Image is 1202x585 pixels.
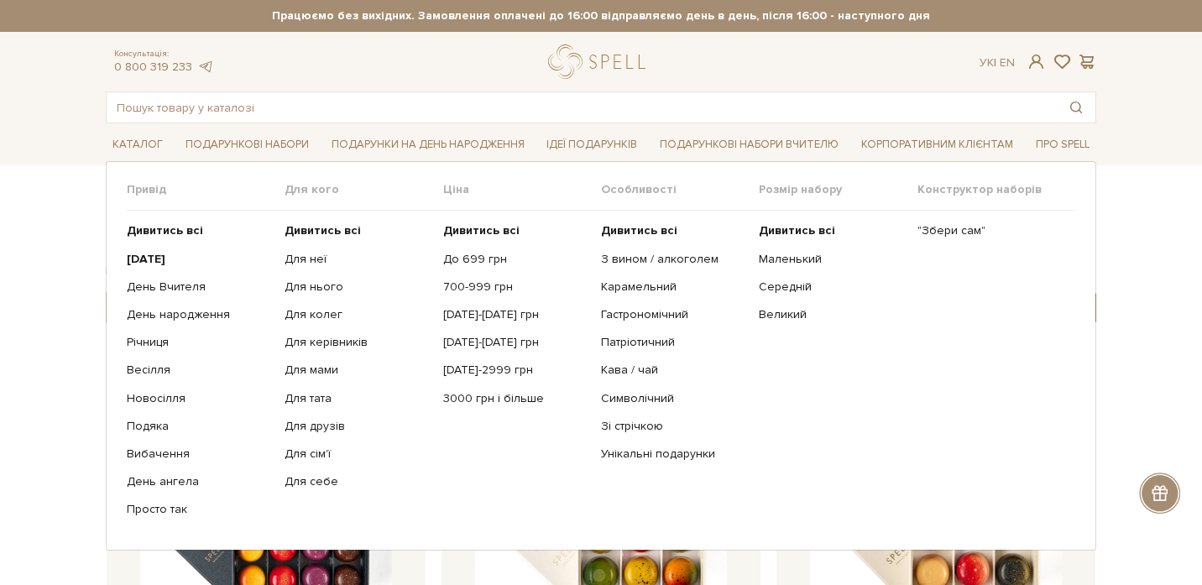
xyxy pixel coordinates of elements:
[114,49,213,60] span: Консультація:
[548,44,653,79] a: logo
[285,223,430,238] a: Дивитись всі
[601,223,746,238] a: Дивитись всі
[759,182,917,197] span: Розмір набору
[127,363,272,378] a: Весілля
[759,307,904,322] a: Великий
[443,335,588,350] a: [DATE]-[DATE] грн
[443,223,520,238] b: Дивитись всі
[443,279,588,295] a: 700-999 грн
[325,132,531,158] a: Подарунки на День народження
[179,132,316,158] a: Подарункові набори
[106,161,1096,551] div: Каталог
[601,363,746,378] a: Кава / чай
[285,391,430,406] a: Для тата
[106,132,170,158] a: Каталог
[127,307,272,322] a: День народження
[601,223,677,238] b: Дивитись всі
[601,391,746,406] a: Символічний
[601,307,746,322] a: Гастрономічний
[127,252,272,267] a: [DATE]
[1057,92,1095,123] button: Пошук товару у каталозі
[127,252,165,266] b: [DATE]
[980,55,1015,71] div: Ук
[285,307,430,322] a: Для колег
[601,252,746,267] a: З вином / алкоголем
[443,391,588,406] a: 3000 грн і більше
[759,252,904,267] a: Маленький
[601,447,746,462] a: Унікальні подарунки
[127,502,272,517] a: Просто так
[127,223,203,238] b: Дивитись всі
[127,223,272,238] a: Дивитись всі
[127,335,272,350] a: Річниця
[285,182,442,197] span: Для кого
[540,132,644,158] a: Ідеї подарунків
[443,252,588,267] a: До 699 грн
[285,335,430,350] a: Для керівників
[443,182,601,197] span: Ціна
[107,92,1057,123] input: Пошук товару у каталозі
[443,307,588,322] a: [DATE]-[DATE] грн
[601,279,746,295] a: Карамельний
[917,223,1063,238] a: "Збери сам"
[285,419,430,434] a: Для друзів
[106,8,1096,24] strong: Працюємо без вихідних. Замовлення оплачені до 16:00 відправляємо день в день, після 16:00 - насту...
[601,419,746,434] a: Зі стрічкою
[601,335,746,350] a: Патріотичний
[127,447,272,462] a: Вибачення
[759,279,904,295] a: Середній
[127,391,272,406] a: Новосілля
[759,223,835,238] b: Дивитись всі
[114,60,192,74] a: 0 800 319 233
[285,363,430,378] a: Для мами
[285,279,430,295] a: Для нього
[285,474,430,489] a: Для себе
[196,60,213,74] a: telegram
[285,447,430,462] a: Для сім'ї
[759,223,904,238] a: Дивитись всі
[1029,132,1096,158] a: Про Spell
[443,363,588,378] a: [DATE]-2999 грн
[285,223,361,238] b: Дивитись всі
[127,279,272,295] a: День Вчителя
[601,182,759,197] span: Особливості
[994,55,996,70] span: |
[285,252,430,267] a: Для неї
[854,132,1020,158] a: Корпоративним клієнтам
[653,130,845,159] a: Подарункові набори Вчителю
[1000,55,1015,70] a: En
[443,223,588,238] a: Дивитись всі
[917,182,1075,197] span: Конструктор наборів
[127,182,285,197] span: Привід
[127,474,272,489] a: День ангела
[127,419,272,434] a: Подяка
